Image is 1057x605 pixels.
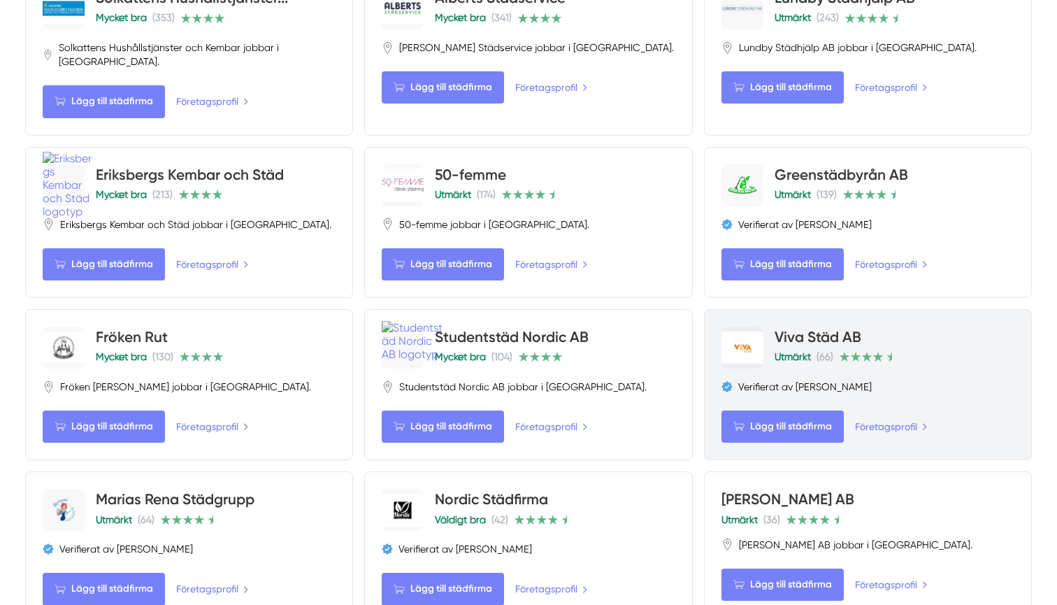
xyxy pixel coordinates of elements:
svg: Pin / Karta [721,42,733,54]
a: Företagsprofil [855,80,928,95]
: Lägg till städfirma [382,248,504,280]
span: (341) [491,12,512,23]
span: [PERSON_NAME] AB jobbar i [GEOGRAPHIC_DATA]. [739,538,972,552]
img: Fröken Rut logotyp [43,332,85,362]
span: 50-femme jobbar i [GEOGRAPHIC_DATA]. [399,218,589,232]
span: (42) [491,514,508,525]
span: Väldigt bra [435,514,486,525]
span: (213) [152,189,173,200]
a: Företagsprofil [515,257,588,272]
span: Solkattens Hushållstjänster och Kembar jobbar i [GEOGRAPHIC_DATA]. [59,41,336,69]
span: (130) [152,351,173,362]
svg: Pin / Karta [721,539,733,550]
: Lägg till städfirma [43,573,165,605]
img: Greenstädbyrån AB logotyp [721,176,763,194]
span: Fröken [PERSON_NAME] jobbar i [GEOGRAPHIC_DATA]. [60,380,311,394]
span: Mycket bra [435,351,486,362]
a: Eriksbergs Kembar och Städ [96,166,284,183]
span: Lundby Städhjälp AB jobbar i [GEOGRAPHIC_DATA]. [739,41,977,55]
a: Nordic Städfirma [435,490,548,508]
span: (174) [477,189,496,200]
a: Företagsprofil [176,94,249,109]
span: Mycket bra [96,351,147,362]
span: (353) [152,12,175,23]
: Lägg till städfirma [43,248,165,280]
span: Mycket bra [96,189,147,200]
svg: Pin / Karta [382,42,394,54]
span: (104) [491,351,512,362]
a: Företagsprofil [855,419,928,434]
: Lägg till städfirma [721,569,844,601]
span: Verifierat av [PERSON_NAME] [398,542,532,556]
: Lägg till städfirma [43,85,165,118]
span: Studentstäd Nordic AB jobbar i [GEOGRAPHIC_DATA]. [399,380,647,394]
svg: Pin / Karta [382,381,394,393]
span: Utmärkt [775,351,811,362]
img: Marias Rena Städgrupp logotyp [43,498,85,522]
img: 50-femme logotyp [382,169,424,201]
svg: Pin / Karta [43,49,53,61]
a: [PERSON_NAME] AB [721,490,854,508]
a: Studentstäd Nordic AB [435,328,589,346]
span: Utmärkt [435,189,471,200]
span: Verifierat av [PERSON_NAME] [59,542,193,556]
span: Utmärkt [775,189,811,200]
a: Företagsprofil [176,257,249,272]
span: Utmärkt [775,12,811,23]
: Lägg till städfirma [721,248,844,280]
img: Eriksbergs Kembar och Städ logotyp [43,152,92,219]
svg: Pin / Karta [382,218,394,230]
svg: Pin / Karta [43,381,55,393]
a: Företagsprofil [515,419,588,434]
span: Mycket bra [96,12,147,23]
a: Företagsprofil [515,581,588,597]
: Lägg till städfirma [721,71,844,104]
span: Utmärkt [96,514,132,525]
span: [PERSON_NAME] Städservice jobbar i [GEOGRAPHIC_DATA]. [399,41,674,55]
span: (64) [138,514,154,525]
: Lägg till städfirma [382,573,504,605]
span: (243) [817,12,839,23]
a: 50-femme [435,166,506,183]
span: Verifierat av [PERSON_NAME] [738,380,872,394]
a: Företagsprofil [855,577,928,592]
img: Viva Städ AB logotyp [721,332,763,364]
span: (139) [817,189,837,200]
: Lägg till städfirma [382,411,504,443]
span: (36) [763,514,780,525]
a: Företagsprofil [515,80,588,95]
: Lägg till städfirma [721,411,844,443]
: Lägg till städfirma [382,71,504,104]
span: Verifierat av [PERSON_NAME] [738,218,872,232]
span: Eriksbergs Kembar och Städ jobbar i [GEOGRAPHIC_DATA]. [60,218,331,232]
a: Företagsprofil [176,581,249,597]
img: Studentstäd Nordic AB logotyp [382,321,445,374]
img: Nordic Städfirma logotyp [382,494,424,527]
a: Greenstädbyrån AB [775,166,908,183]
a: Fröken Rut [96,328,168,346]
: Lägg till städfirma [43,411,165,443]
span: Mycket bra [435,12,486,23]
a: Viva Städ AB [775,328,861,346]
a: Företagsprofil [855,257,928,272]
a: Företagsprofil [176,419,249,434]
svg: Pin / Karta [43,218,55,230]
span: (66) [817,351,833,362]
a: Marias Rena Städgrupp [96,490,254,508]
span: Utmärkt [721,514,758,525]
